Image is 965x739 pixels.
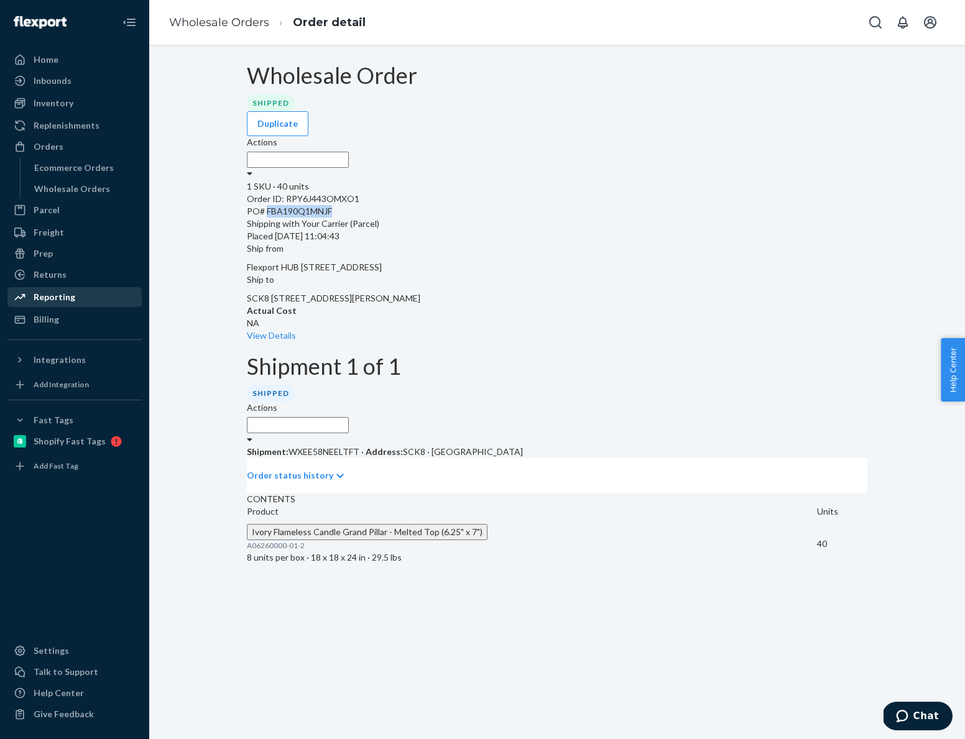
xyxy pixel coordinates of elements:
[34,414,73,426] div: Fast Tags
[247,205,867,218] div: PO# FBA190Q1MNJF
[7,375,142,395] a: Add Integration
[34,313,59,326] div: Billing
[247,305,867,342] div: NA
[247,218,867,230] p: Shipping with Your Carrier (Parcel)
[247,242,867,255] p: Ship from
[34,435,106,448] div: Shopify Fast Tags
[7,410,142,430] button: Fast Tags
[14,16,67,29] img: Flexport logo
[890,10,915,35] button: Open notifications
[247,446,289,457] span: Shipment:
[247,505,817,518] p: Product
[7,223,142,242] a: Freight
[7,137,142,157] a: Orders
[7,93,142,113] a: Inventory
[34,461,78,471] div: Add Fast Tag
[34,204,60,216] div: Parcel
[159,4,376,41] ol: breadcrumbs
[7,683,142,703] a: Help Center
[247,402,277,414] label: Actions
[34,53,58,66] div: Home
[7,431,142,451] a: Shopify Fast Tags
[7,200,142,220] a: Parcel
[34,687,84,699] div: Help Center
[247,262,382,272] span: Flexport HUB [STREET_ADDRESS]
[34,291,75,303] div: Reporting
[34,247,53,260] div: Prep
[247,305,867,317] p: Actual Cost
[247,493,295,504] span: CONTENTS
[247,180,867,193] div: 1 SKU · 40 units
[7,456,142,476] a: Add Fast Tag
[252,526,482,537] span: Ivory Flameless Candle Grand Pillar - Melted Top (6.25" x 7")
[7,50,142,70] a: Home
[7,704,142,724] button: Give Feedback
[817,538,867,550] p: 40
[117,10,142,35] button: Close Navigation
[28,158,142,178] a: Ecommerce Orders
[34,75,72,87] div: Inbounds
[7,310,142,329] a: Billing
[366,446,403,457] span: Address:
[34,226,64,239] div: Freight
[247,469,333,482] p: Order status history
[941,338,965,402] button: Help Center
[247,446,867,458] p: WXEE58NEELTFT · SCK8 · [GEOGRAPHIC_DATA]
[247,330,296,341] a: View Details
[7,641,142,661] a: Settings
[7,116,142,135] a: Replenishments
[247,136,277,149] label: Actions
[34,162,114,174] div: Ecommerce Orders
[169,16,269,29] a: Wholesale Orders
[34,183,110,195] div: Wholesale Orders
[247,94,295,111] div: Shipped
[247,551,817,564] p: 8 units per box · 18 x 18 x 24 in · 29.5 lbs
[34,708,94,720] div: Give Feedback
[817,505,867,518] p: Units
[247,385,295,402] div: Shipped
[34,666,98,678] div: Talk to Support
[7,71,142,91] a: Inbounds
[34,379,89,390] div: Add Integration
[34,97,73,109] div: Inventory
[863,10,888,35] button: Open Search Box
[7,265,142,285] a: Returns
[247,541,305,550] span: A06260000-01-2
[34,140,63,153] div: Orders
[247,524,487,540] button: Ivory Flameless Candle Grand Pillar - Melted Top (6.25" x 7")
[293,16,366,29] a: Order detail
[247,293,420,303] span: SCK8 [STREET_ADDRESS][PERSON_NAME]
[34,269,67,281] div: Returns
[247,111,308,136] button: Duplicate
[34,645,69,657] div: Settings
[7,244,142,264] a: Prep
[247,354,867,379] h1: Shipment 1 of 1
[884,702,953,733] iframe: Opens a widget where you can chat to one of our agents
[7,350,142,370] button: Integrations
[247,273,867,286] p: Ship to
[34,354,86,366] div: Integrations
[918,10,943,35] button: Open account menu
[34,119,99,132] div: Replenishments
[28,179,142,199] a: Wholesale Orders
[7,662,142,682] button: Talk to Support
[247,63,867,88] h1: Wholesale Order
[247,193,867,205] div: Order ID: RPY6J443OMXO1
[7,287,142,307] a: Reporting
[247,230,867,242] div: Placed [DATE] 11:04:43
